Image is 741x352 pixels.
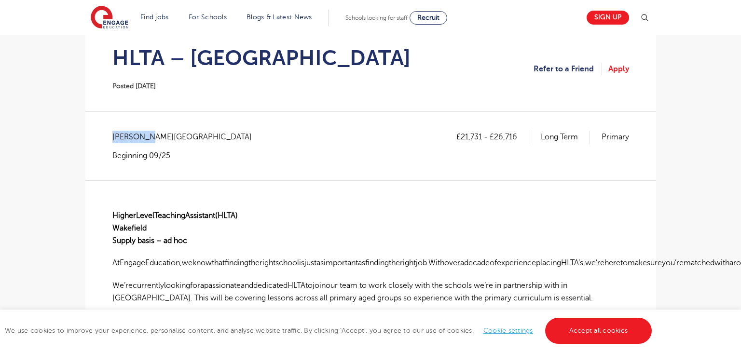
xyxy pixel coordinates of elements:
[112,46,411,70] h1: HLTA – [GEOGRAPHIC_DATA]
[112,224,147,232] strong: Wakefield
[545,318,652,344] a: Accept all cookies
[5,327,654,334] span: We use cookies to improve your experience, personalise content, and analyse website traffic. By c...
[602,131,629,143] p: Primary
[483,327,533,334] a: Cookie settings
[417,14,439,21] span: Recruit
[112,150,261,161] p: Beginning 09/25
[112,211,238,220] strong: HigherLevelTeachingAssistant(HLTA)
[112,279,629,305] p: We’recurrentlylookingforapassionateanddedicatedHLTAtojoinour team to work closely with the school...
[112,82,156,90] span: Posted [DATE]
[112,257,629,269] p: AtEngageEducation,weknowthatfindingtherightschoolisjustasimportantasfindingtherightjob.Withoverad...
[140,14,169,21] a: Find jobs
[587,11,629,25] a: Sign up
[608,63,629,75] a: Apply
[410,11,447,25] a: Recruit
[189,14,227,21] a: For Schools
[112,131,261,143] span: [PERSON_NAME][GEOGRAPHIC_DATA]
[534,63,602,75] a: Refer to a Friend
[247,14,312,21] a: Blogs & Latest News
[345,14,408,21] span: Schools looking for staff
[541,131,590,143] p: Long Term
[456,131,529,143] p: £21,731 - £26,716
[112,236,187,245] strong: Supply basis – ad hoc
[91,6,128,30] img: Engage Education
